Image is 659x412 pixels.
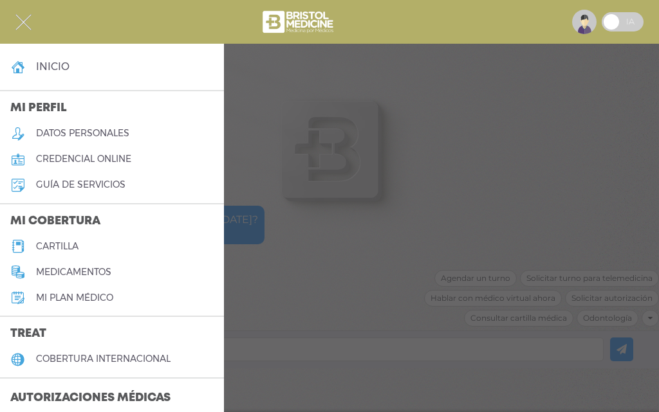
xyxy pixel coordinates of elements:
[36,241,79,252] h5: cartilla
[261,6,337,37] img: bristol-medicine-blanco.png
[36,179,125,190] h5: guía de servicios
[15,14,32,30] img: Cober_menu-close-white.svg
[36,60,70,73] h4: inicio
[572,10,597,34] img: profile-placeholder.svg
[36,267,111,278] h5: medicamentos
[36,128,129,139] h5: datos personales
[36,354,171,364] h5: cobertura internacional
[36,154,131,165] h5: credencial online
[36,292,113,303] h5: Mi plan médico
